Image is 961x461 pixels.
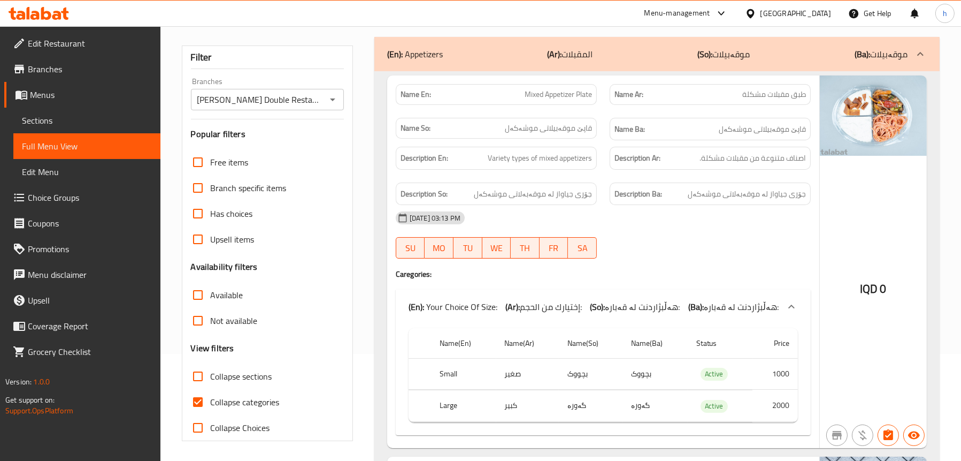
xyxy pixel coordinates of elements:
[704,299,779,315] span: هەڵبژاردنت لە قەبارە:
[540,237,568,259] button: FR
[191,128,344,140] h3: Popular filters
[614,152,660,165] strong: Description Ar:
[699,152,806,165] span: اصناف متنوعة من مقبلات مشكلة.
[28,63,152,75] span: Branches
[401,89,431,100] strong: Name En:
[22,114,152,127] span: Sections
[396,269,811,279] h4: Caregories:
[623,328,688,359] th: Name(Ba)
[28,345,152,358] span: Grocery Checklist
[688,299,704,315] b: (Ba):
[697,46,712,62] b: (So):
[544,240,564,256] span: FR
[431,358,496,390] th: Small
[28,243,152,255] span: Promotions
[855,48,908,61] p: موقەبیلات
[211,207,253,220] span: Has choices
[211,314,258,327] span: Not available
[525,89,592,100] span: Mixed Appetizer Plate
[605,299,680,315] span: هەڵبژاردنت لە قەبارە:
[211,421,270,434] span: Collapse Choices
[4,210,160,236] a: Coupons
[487,240,507,256] span: WE
[4,82,160,108] a: Menus
[30,88,152,101] span: Menus
[453,237,482,259] button: TU
[28,217,152,230] span: Coupons
[855,46,870,62] b: (Ba):
[5,393,55,407] span: Get support on:
[568,237,597,259] button: SA
[760,7,831,19] div: [GEOGRAPHIC_DATA]
[374,37,940,71] div: (En): Appetizers(Ar):المقبلات(So):موقەبیلات(Ba):موقەبیلات
[4,185,160,210] a: Choice Groups
[752,358,798,390] td: 1000
[4,31,160,56] a: Edit Restaurant
[482,237,511,259] button: WE
[701,400,728,412] span: Active
[405,213,465,223] span: [DATE] 03:13 PM
[697,48,750,61] p: موقەبیلات
[614,187,662,201] strong: Description Ba:
[590,299,605,315] b: (So):
[548,46,562,62] b: (Ar):
[559,328,623,359] th: Name(So)
[13,108,160,133] a: Sections
[211,396,280,409] span: Collapse categories
[401,152,448,165] strong: Description En:
[396,290,811,324] div: (En): Your Choice Of Size:(Ar):إختيارك من الحجم:(So):هەڵبژاردنت لە قەبارە:(Ba):هەڵبژاردنت لە قەبارە:
[520,299,582,315] span: إختيارك من الحجم:
[325,92,340,107] button: Open
[752,390,798,422] td: 2000
[4,288,160,313] a: Upsell
[13,159,160,185] a: Edit Menu
[431,390,496,422] th: Large
[614,123,645,136] strong: Name Ba:
[387,46,403,62] b: (En):
[614,89,643,100] strong: Name Ar:
[644,7,710,20] div: Menu-management
[28,191,152,204] span: Choice Groups
[22,140,152,153] span: Full Menu View
[511,237,540,259] button: TH
[13,133,160,159] a: Full Menu View
[474,187,592,201] span: جۆری جیاواز لە موقەبەلاتی موشەکەل
[28,320,152,332] span: Coverage Report
[688,328,752,359] th: Status
[401,187,448,201] strong: Description So:
[688,187,806,201] span: جۆری جیاواز لە موقەبەلاتی موشەکەل
[623,390,688,422] td: گەورە
[4,56,160,82] a: Branches
[401,240,420,256] span: SU
[409,300,497,313] p: Your Choice Of Size:
[387,48,443,61] p: Appetizers
[211,182,287,194] span: Branch specific items
[572,240,593,256] span: SA
[880,278,887,299] span: 0
[5,404,73,418] a: Support.OpsPlatform
[860,278,878,299] span: IQD
[719,123,806,136] span: قاپێ موقەبیلاتی موشەکەل
[211,233,255,246] span: Upsell items
[4,313,160,339] a: Coverage Report
[211,156,249,169] span: Free items
[5,375,32,389] span: Version:
[425,237,453,259] button: MO
[505,123,592,134] span: قاپێ موقەبیلاتی موشەکەل
[826,425,848,446] button: Not branch specific item
[211,289,243,301] span: Available
[396,324,811,435] div: (En): Appetizers(Ar):المقبلات(So):موقەبیلات(Ba):موقەبیلات
[28,268,152,281] span: Menu disclaimer
[820,75,927,156] img: %D8%B7%D8%A8%D9%82_%D9%85%D9%82%D8%A8%D9%84%D8%A7%D8%AA638932005053232115.jpg
[191,342,234,354] h3: View filters
[505,299,520,315] b: (Ar):
[191,261,258,273] h3: Availability filters
[496,328,559,359] th: Name(Ar)
[401,123,430,134] strong: Name So:
[903,425,925,446] button: Available
[22,165,152,178] span: Edit Menu
[515,240,535,256] span: TH
[496,358,559,390] td: صغير
[878,425,899,446] button: Has choices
